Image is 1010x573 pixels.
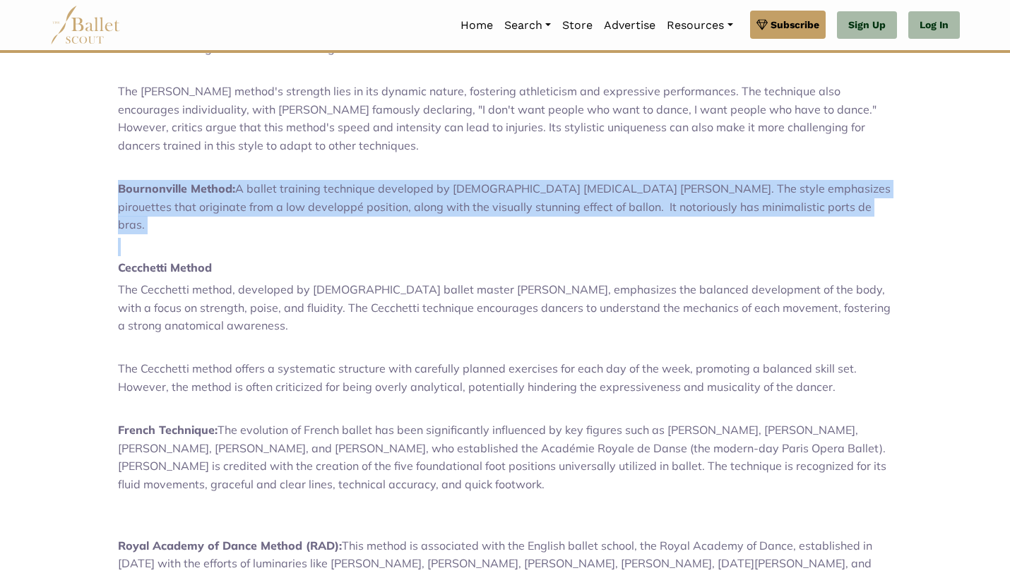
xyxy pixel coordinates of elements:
img: gem.svg [756,17,768,32]
strong: Royal Academy of Dance Method (RAD): [118,538,342,553]
a: Log In [908,11,960,40]
span: A ballet training technique developed by [DEMOGRAPHIC_DATA] [MEDICAL_DATA] [PERSON_NAME]. The sty... [118,181,891,231]
span: The evolution of French ballet has been significantly influenced by key figures such as [PERSON_N... [118,423,886,491]
a: Sign Up [837,11,897,40]
a: Home [455,11,499,40]
span: The Cecchetti method offers a systematic structure with carefully planned exercises for each day ... [118,361,857,394]
strong: French Technique: [118,423,218,437]
a: Resources [661,11,738,40]
a: Advertise [598,11,661,40]
span: The Cecchetti method, developed by [DEMOGRAPHIC_DATA] ballet master [PERSON_NAME], emphasizes the... [118,282,891,332]
span: Created by [PERSON_NAME], co-founder of the [US_STATE] City Ballet, the [PERSON_NAME] method, als... [118,5,878,55]
span: Subscribe [771,17,819,32]
a: Subscribe [750,11,826,39]
a: Store [557,11,598,40]
strong: Bournonville Method: [118,181,235,195]
strong: Cecchetti Method [118,260,212,275]
span: The [PERSON_NAME] method's strength lies in its dynamic nature, fostering athleticism and express... [118,84,877,152]
a: Search [499,11,557,40]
